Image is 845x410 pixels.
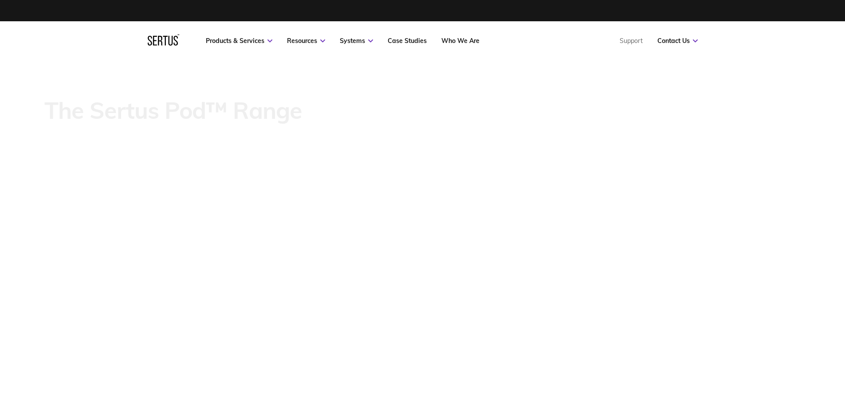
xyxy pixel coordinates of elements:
a: Contact Us [657,37,698,45]
a: Resources [287,37,325,45]
a: Support [620,37,643,45]
a: Products & Services [206,37,272,45]
a: Case Studies [388,37,427,45]
a: Who We Are [441,37,479,45]
a: Systems [340,37,373,45]
p: The Sertus Pod™ Range [44,98,302,123]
